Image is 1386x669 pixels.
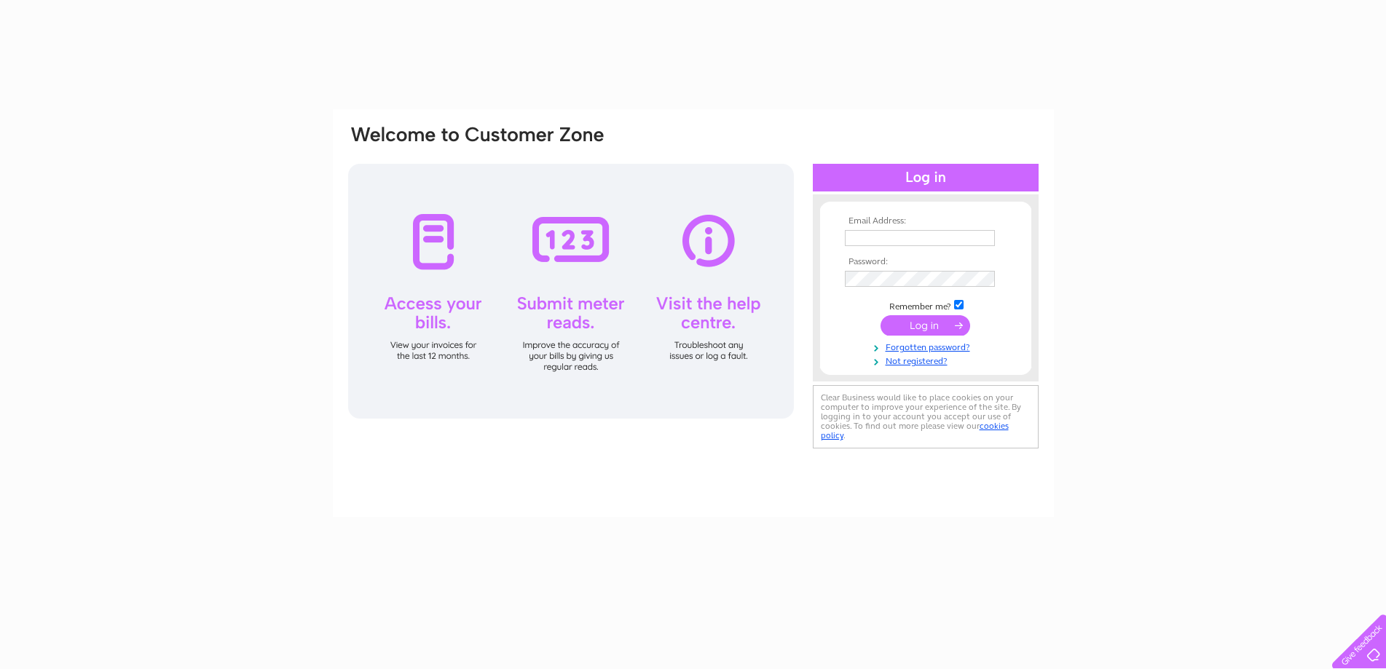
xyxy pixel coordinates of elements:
[845,339,1010,353] a: Forgotten password?
[841,216,1010,226] th: Email Address:
[845,353,1010,367] a: Not registered?
[813,385,1039,448] div: Clear Business would like to place cookies on your computer to improve your experience of the sit...
[821,421,1009,440] a: cookies policy
[841,298,1010,312] td: Remember me?
[841,257,1010,267] th: Password:
[881,315,970,336] input: Submit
